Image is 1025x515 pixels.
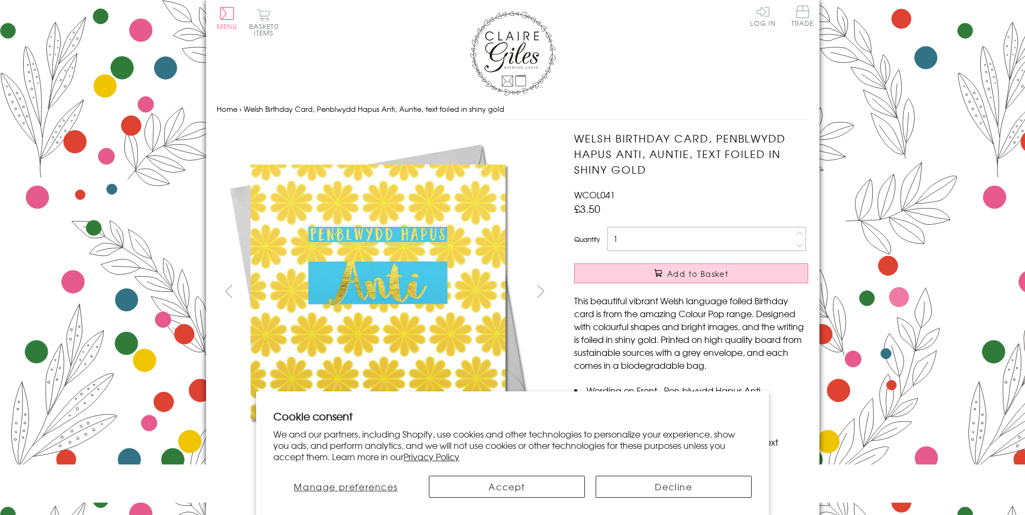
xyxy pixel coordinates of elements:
p: We and our partners, including Shopify, use cookies and other technologies to personalize your ex... [273,428,752,462]
button: prev [217,279,241,303]
span: Trade [791,5,814,26]
button: Accept [429,476,585,498]
li: Wording on Front - Pen-blwydd Hapus Anti [574,384,808,397]
a: Log In [750,5,776,26]
button: Basket0 items [249,9,279,36]
span: Menu [217,22,238,31]
h1: Welsh Birthday Card, Penblwydd Hapus Anti, Auntie, text foiled in shiny gold [574,131,808,177]
h2: Cookie consent [273,409,752,424]
p: This beautiful vibrant Welsh language foiled Birthday card is from the amazing Colour Pop range. ... [574,294,808,371]
button: Menu [217,7,238,30]
span: WCOL041 [574,188,615,201]
a: Privacy Policy [404,450,460,463]
a: Trade [791,5,814,28]
img: Claire Giles Greetings Cards [470,11,556,96]
button: Add to Basket [574,263,808,283]
span: Add to Basket [667,268,729,279]
button: next [528,279,553,303]
button: Decline [596,476,752,498]
span: £3.50 [574,201,600,216]
img: WCOL041 Pen-blwydd Hapus Anti [216,131,539,453]
span: Welsh Birthday Card, Penblwydd Hapus Anti, Auntie, text foiled in shiny gold [244,104,504,114]
span: › [239,104,242,114]
label: Quantity [574,234,600,244]
span: 0 items [254,22,279,38]
span: Manage preferences [294,480,398,493]
nav: breadcrumbs [217,98,809,120]
button: Manage preferences [273,476,418,498]
img: Welsh Birthday Card, Penblwydd Hapus Anti, Auntie, text foiled in shiny gold [553,131,875,453]
a: Home [217,104,237,114]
